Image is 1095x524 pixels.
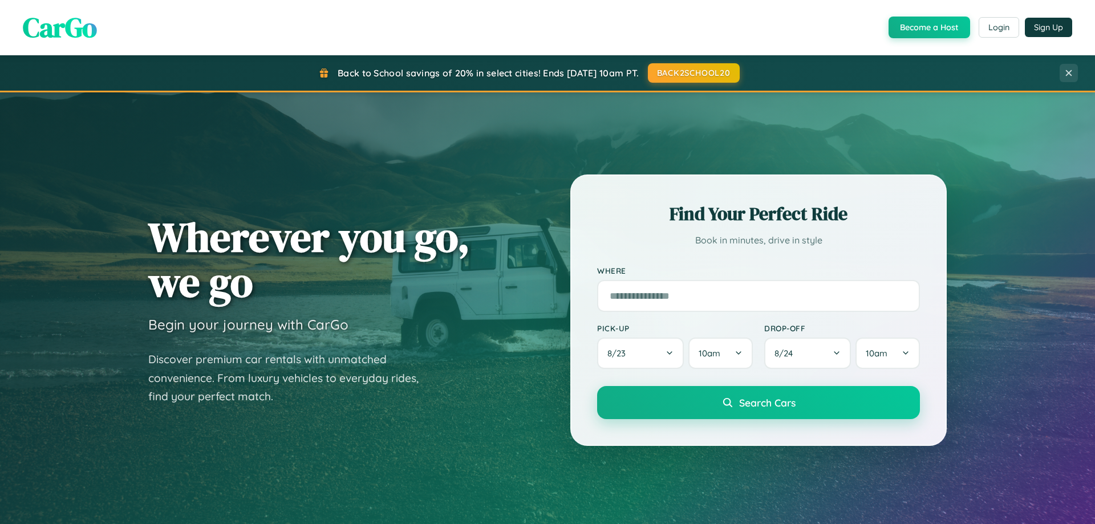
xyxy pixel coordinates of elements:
span: CarGo [23,9,97,46]
button: Become a Host [889,17,970,38]
label: Drop-off [764,323,920,333]
button: 8/23 [597,338,684,369]
span: 8 / 23 [607,348,631,359]
button: 10am [855,338,920,369]
p: Book in minutes, drive in style [597,232,920,249]
span: 10am [866,348,887,359]
span: 10am [699,348,720,359]
h2: Find Your Perfect Ride [597,201,920,226]
span: Search Cars [739,396,796,409]
label: Where [597,266,920,275]
button: Search Cars [597,386,920,419]
span: 8 / 24 [774,348,798,359]
button: Login [979,17,1019,38]
h3: Begin your journey with CarGo [148,316,348,333]
button: Sign Up [1025,18,1072,37]
button: 8/24 [764,338,851,369]
label: Pick-up [597,323,753,333]
button: 10am [688,338,753,369]
h1: Wherever you go, we go [148,214,470,304]
span: Back to School savings of 20% in select cities! Ends [DATE] 10am PT. [338,67,639,79]
p: Discover premium car rentals with unmatched convenience. From luxury vehicles to everyday rides, ... [148,350,433,406]
button: BACK2SCHOOL20 [648,63,740,83]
